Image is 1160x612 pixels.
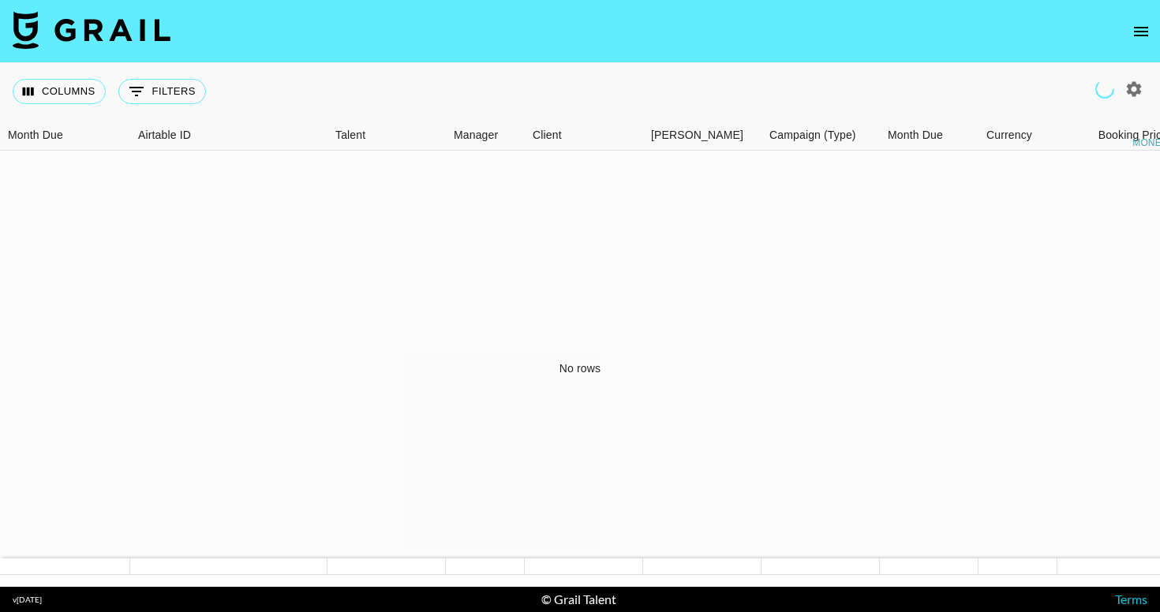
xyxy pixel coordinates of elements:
div: Month Due [8,120,63,151]
button: Show filters [118,79,206,104]
span: Refreshing managers, users, talent, clients, campaigns... [1095,80,1114,99]
div: Client [525,120,643,151]
img: Grail Talent [13,11,170,49]
button: Select columns [13,79,106,104]
button: open drawer [1125,16,1157,47]
a: Terms [1115,591,1147,606]
div: Talent [335,120,365,151]
div: Talent [327,120,446,151]
div: Client [533,120,562,151]
div: Manager [454,120,498,151]
div: Month Due [880,120,979,151]
div: [PERSON_NAME] [651,120,743,151]
div: Airtable ID [138,120,191,151]
div: Month Due [888,120,943,151]
div: v [DATE] [13,595,42,605]
div: Booker [643,120,761,151]
div: Manager [446,120,525,151]
div: Currency [979,120,1057,151]
div: Currency [986,120,1032,151]
div: © Grail Talent [541,591,616,607]
div: Campaign (Type) [761,120,880,151]
div: Airtable ID [130,120,327,151]
div: Campaign (Type) [769,120,856,151]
